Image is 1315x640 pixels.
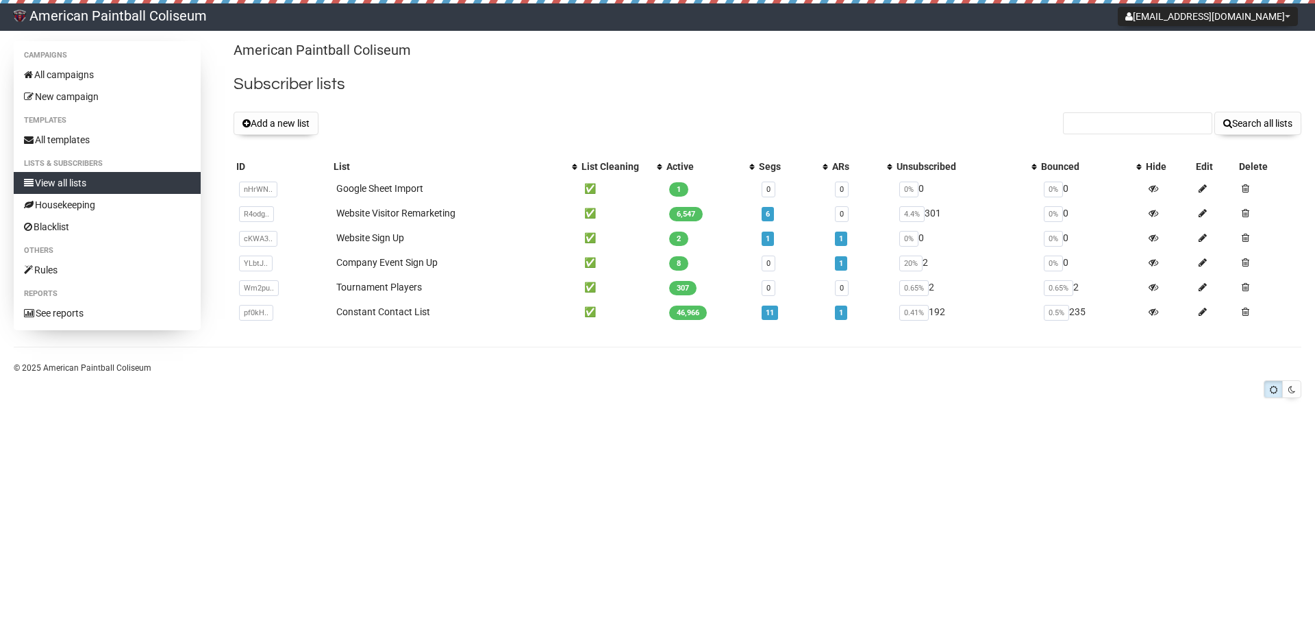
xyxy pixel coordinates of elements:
span: 0.5% [1044,305,1069,321]
a: See reports [14,302,201,324]
li: Campaigns [14,47,201,64]
div: Delete [1239,160,1299,173]
a: 0 [840,210,844,219]
button: Add a new list [234,112,318,135]
a: Website Sign Up [336,232,404,243]
td: 235 [1038,299,1143,324]
a: Tournament Players [336,282,422,293]
span: 0% [1044,231,1063,247]
a: 0 [766,185,771,194]
li: Templates [14,112,201,129]
th: List Cleaning: No sort applied, activate to apply an ascending sort [579,157,664,176]
td: ✅ [579,225,664,250]
span: 0.65% [1044,280,1073,296]
span: 0.41% [899,305,929,321]
th: Bounced: No sort applied, activate to apply an ascending sort [1038,157,1143,176]
div: Unsubscribed [897,160,1025,173]
a: New campaign [14,86,201,108]
button: Search all lists [1214,112,1301,135]
span: Wm2pu.. [239,280,279,296]
span: 0% [1044,182,1063,197]
li: Others [14,243,201,259]
th: Segs: No sort applied, activate to apply an ascending sort [756,157,829,176]
a: 0 [840,284,844,293]
span: cKWA3.. [239,231,277,247]
th: Delete: No sort applied, sorting is disabled [1236,157,1301,176]
td: 0 [894,176,1039,201]
td: 0 [894,225,1039,250]
span: 0% [1044,256,1063,271]
th: Unsubscribed: No sort applied, activate to apply an ascending sort [894,157,1039,176]
div: List [334,160,565,173]
td: ✅ [579,250,664,275]
a: 0 [766,284,771,293]
td: ✅ [579,201,664,225]
div: Edit [1196,160,1233,173]
td: ✅ [579,176,664,201]
td: 2 [894,250,1039,275]
a: 1 [839,259,843,268]
a: Website Visitor Remarketing [336,208,455,219]
a: 1 [839,234,843,243]
span: pf0kH.. [239,305,273,321]
div: List Cleaning [581,160,650,173]
td: 0 [1038,176,1143,201]
a: 1 [766,234,770,243]
a: 6 [766,210,770,219]
div: Active [666,160,742,173]
a: Housekeeping [14,194,201,216]
span: nHrWN.. [239,182,277,197]
span: 4.4% [899,206,925,222]
td: 0 [1038,201,1143,225]
td: ✅ [579,275,664,299]
span: YLbtJ.. [239,256,273,271]
a: View all lists [14,172,201,194]
a: All templates [14,129,201,151]
a: 11 [766,308,774,317]
a: Google Sheet Import [336,183,423,194]
td: 301 [894,201,1039,225]
td: 0 [1038,225,1143,250]
a: 0 [766,259,771,268]
th: ID: No sort applied, sorting is disabled [234,157,330,176]
td: 192 [894,299,1039,324]
th: List: No sort applied, activate to apply an ascending sort [331,157,579,176]
td: 2 [1038,275,1143,299]
span: 2 [669,232,688,246]
span: 0% [899,182,918,197]
a: Constant Contact List [336,306,430,317]
span: 1 [669,182,688,197]
span: 0% [899,231,918,247]
li: Lists & subscribers [14,156,201,172]
div: ARs [832,160,879,173]
span: 0.65% [899,280,929,296]
span: 307 [669,281,697,295]
span: 46,966 [669,306,707,320]
th: Hide: No sort applied, sorting is disabled [1143,157,1192,176]
td: 0 [1038,250,1143,275]
span: 6,547 [669,207,703,221]
th: ARs: No sort applied, activate to apply an ascending sort [829,157,893,176]
div: Bounced [1041,160,1129,173]
p: American Paintball Coliseum [234,41,1301,60]
a: Blacklist [14,216,201,238]
a: Company Event Sign Up [336,257,438,268]
div: Segs [759,160,816,173]
h2: Subscriber lists [234,72,1301,97]
span: 0% [1044,206,1063,222]
div: ID [236,160,327,173]
th: Edit: No sort applied, sorting is disabled [1193,157,1236,176]
button: [EMAIL_ADDRESS][DOMAIN_NAME] [1118,7,1298,26]
td: ✅ [579,299,664,324]
a: Rules [14,259,201,281]
td: 2 [894,275,1039,299]
span: 8 [669,256,688,271]
span: R4odg.. [239,206,274,222]
span: 20% [899,256,923,271]
a: 0 [840,185,844,194]
a: 1 [839,308,843,317]
img: 81.png [14,10,26,22]
li: Reports [14,286,201,302]
th: Active: No sort applied, activate to apply an ascending sort [664,157,756,176]
div: Hide [1146,160,1190,173]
